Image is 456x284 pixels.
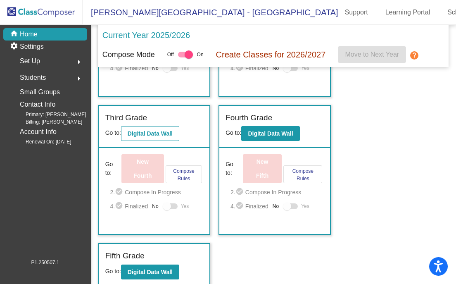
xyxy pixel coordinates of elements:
label: Fifth Grade [105,250,145,262]
span: Yes [301,63,309,73]
span: 4. Finalized [230,201,268,211]
p: Compose Mode [102,49,155,60]
a: Learning Portal [379,6,437,19]
mat-icon: arrow_right [74,57,84,67]
span: Yes [181,201,189,211]
p: Settings [20,42,44,52]
span: Go to: [105,268,121,274]
span: On [197,51,204,58]
p: Small Groups [20,86,60,98]
b: New Fourth [133,158,152,179]
span: Students [20,72,46,84]
p: Contact Info [20,99,55,110]
mat-icon: settings [10,42,20,52]
b: Digital Data Wall [128,130,173,137]
span: 4. Finalized [110,63,148,73]
span: No [152,64,158,72]
mat-icon: check_circle [115,63,125,73]
span: Yes [181,63,189,73]
mat-icon: check_circle [115,187,125,197]
mat-icon: check_circle [235,201,245,211]
button: Digital Data Wall [121,265,179,279]
mat-icon: help [409,50,419,60]
b: New Fifth [256,158,268,179]
button: Move to Next Year [338,46,406,63]
span: [PERSON_NAME][GEOGRAPHIC_DATA] - [GEOGRAPHIC_DATA] [83,6,338,19]
button: Digital Data Wall [121,126,179,141]
button: New Fifth [243,154,282,183]
p: Create Classes for 2026/2027 [216,48,326,61]
span: No [273,203,279,210]
p: Account Info [20,126,57,138]
span: Off [167,51,174,58]
mat-icon: check_circle [235,63,245,73]
span: Move to Next Year [345,51,399,58]
span: Billing: [PERSON_NAME] [12,118,82,126]
span: No [273,64,279,72]
span: 2. Compose In Progress [110,187,204,197]
label: Third Grade [105,112,147,124]
span: 4. Finalized [230,63,268,73]
b: Digital Data Wall [248,130,293,137]
span: Go to: [105,160,120,177]
button: New Fourth [121,154,164,183]
mat-icon: check_circle [235,187,245,197]
button: Compose Rules [283,165,322,183]
span: 4. Finalized [110,201,148,211]
span: Renewal On: [DATE] [12,138,71,146]
p: Home [20,29,38,39]
span: Set Up [20,55,40,67]
span: Go to: [226,160,241,177]
b: Digital Data Wall [128,269,173,275]
button: Compose Rules [166,165,202,183]
label: Fourth Grade [226,112,272,124]
mat-icon: check_circle [115,201,125,211]
p: Current Year 2025/2026 [102,29,190,41]
span: Go to: [226,129,241,136]
a: Support [338,6,375,19]
span: Primary: [PERSON_NAME] [12,111,86,118]
button: Digital Data Wall [241,126,299,141]
mat-icon: home [10,29,20,39]
span: Yes [301,201,309,211]
span: 2. Compose In Progress [230,187,324,197]
mat-icon: arrow_right [74,74,84,84]
span: No [152,203,158,210]
span: Go to: [105,129,121,136]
